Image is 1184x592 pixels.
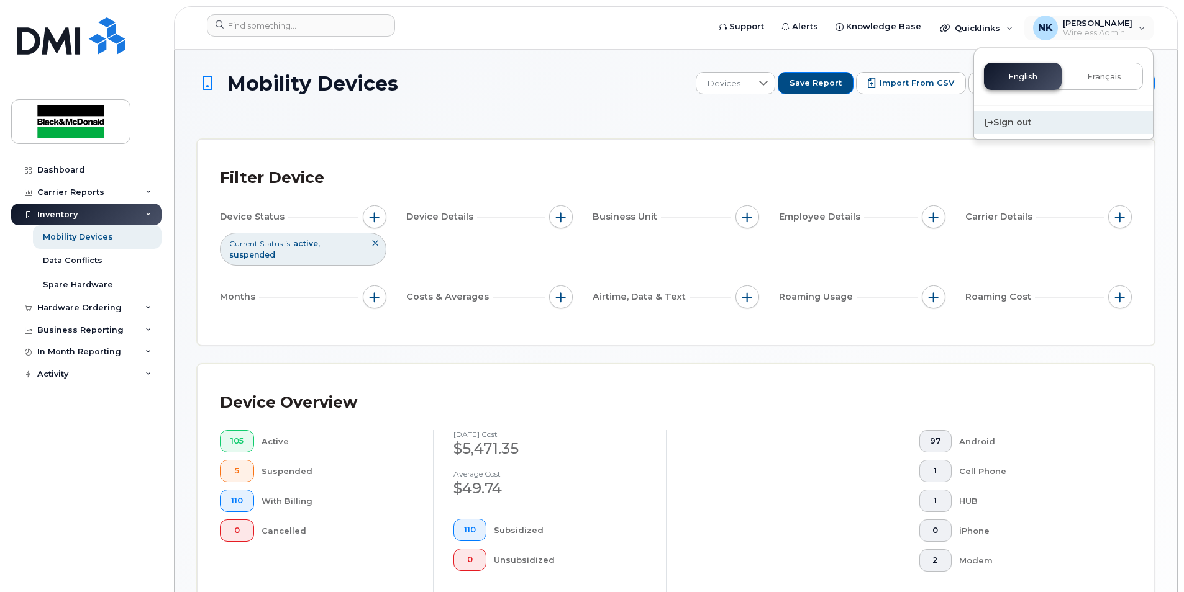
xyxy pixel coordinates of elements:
[406,210,477,223] span: Device Details
[453,549,486,571] button: 0
[230,526,244,536] span: 0
[959,549,1113,572] div: Modem
[1087,72,1121,82] span: Français
[696,73,752,95] span: Devices
[453,430,646,438] h4: [DATE] cost
[220,490,254,512] button: 110
[220,519,254,542] button: 0
[968,72,1065,94] button: Export to CSV
[919,460,952,482] button: 1
[790,78,842,89] span: Save Report
[262,519,414,542] div: Cancelled
[229,250,275,259] span: suspended
[227,73,398,94] span: Mobility Devices
[220,460,254,482] button: 5
[262,460,414,482] div: Suspended
[230,436,244,446] span: 105
[453,438,646,459] div: $5,471.35
[220,210,288,223] span: Device Status
[919,519,952,542] button: 0
[464,525,476,535] span: 110
[285,238,290,249] span: is
[453,519,486,541] button: 110
[959,460,1113,482] div: Cell Phone
[959,519,1113,542] div: iPhone
[229,238,283,249] span: Current Status
[220,387,357,419] div: Device Overview
[930,496,941,506] span: 1
[406,290,493,303] span: Costs & Averages
[856,72,966,94] button: Import from CSV
[230,496,244,506] span: 110
[930,466,941,476] span: 1
[453,470,646,478] h4: Average cost
[494,549,647,571] div: Unsubsidized
[464,555,476,565] span: 0
[919,549,952,572] button: 2
[593,290,690,303] span: Airtime, Data & Text
[220,430,254,452] button: 105
[293,239,320,248] span: active
[919,430,952,452] button: 97
[959,490,1113,512] div: HUB
[974,111,1153,134] div: Sign out
[778,72,854,94] button: Save Report
[779,290,857,303] span: Roaming Usage
[494,519,647,541] div: Subsidized
[965,290,1035,303] span: Roaming Cost
[959,430,1113,452] div: Android
[919,490,952,512] button: 1
[220,162,324,194] div: Filter Device
[593,210,661,223] span: Business Unit
[930,555,941,565] span: 2
[262,490,414,512] div: With Billing
[930,526,941,536] span: 0
[880,78,954,89] span: Import from CSV
[220,290,259,303] span: Months
[965,210,1036,223] span: Carrier Details
[779,210,864,223] span: Employee Details
[262,430,414,452] div: Active
[453,478,646,499] div: $49.74
[230,466,244,476] span: 5
[930,436,941,446] span: 97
